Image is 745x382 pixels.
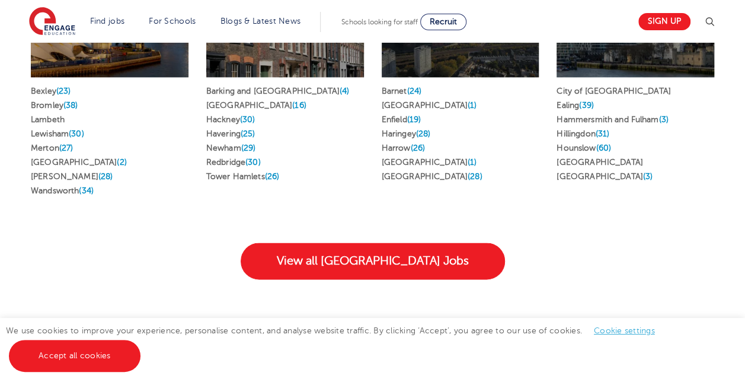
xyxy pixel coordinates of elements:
span: (16) [292,101,306,110]
span: (30) [69,129,84,138]
span: (25) [241,129,255,138]
a: Harrow(26) [382,144,425,152]
a: [PERSON_NAME](28) [31,172,113,181]
a: [GEOGRAPHIC_DATA](1) [382,158,477,167]
a: Enfield(19) [382,115,421,124]
a: Cookie settings [594,326,655,335]
a: Bromley(38) [31,101,78,110]
span: (1) [468,158,477,167]
a: Barking and [GEOGRAPHIC_DATA](4) [206,87,350,95]
span: (39) [579,101,594,110]
a: Hammersmith and Fulham(3) [557,115,669,124]
a: Recruit [420,14,466,30]
a: [GEOGRAPHIC_DATA] [557,158,642,167]
span: (28) [416,129,431,138]
a: Ealing(39) [557,101,593,110]
a: Wandsworth(34) [31,186,94,195]
a: Lewisham(30) [31,129,84,138]
span: (3) [643,172,653,181]
span: (28) [468,172,482,181]
span: (26) [410,144,425,152]
span: (2) [117,158,126,167]
span: (29) [241,144,256,152]
span: (38) [63,101,78,110]
a: Bexley(23) [31,87,71,95]
a: Sign up [638,13,690,30]
span: We use cookies to improve your experience, personalise content, and analyse website traffic. By c... [6,326,667,360]
a: [GEOGRAPHIC_DATA](16) [206,101,306,110]
span: (23) [56,87,71,95]
span: (30) [240,115,255,124]
span: (3) [658,115,668,124]
span: (27) [59,144,73,152]
a: [GEOGRAPHIC_DATA](3) [557,172,653,181]
a: Tower Hamlets(26) [206,172,279,181]
a: [GEOGRAPHIC_DATA](28) [382,172,482,181]
a: Hackney(30) [206,115,255,124]
img: Engage Education [29,7,75,37]
a: Lambeth [31,115,65,124]
span: Recruit [430,17,457,26]
a: Blogs & Latest News [220,17,301,26]
span: (26) [265,172,280,181]
span: Schools looking for staff [341,18,418,26]
a: Haringey(28) [382,129,431,138]
a: For Schools [149,17,196,26]
a: Redbridge(30) [206,158,261,167]
span: (34) [79,186,94,195]
span: (1) [468,101,477,110]
a: City of [GEOGRAPHIC_DATA] [557,87,671,95]
a: Hounslow(60) [557,144,611,152]
a: [GEOGRAPHIC_DATA](2) [31,158,127,167]
a: View all [GEOGRAPHIC_DATA] Jobs [241,243,505,279]
span: (31) [596,129,610,138]
a: Find jobs [90,17,125,26]
span: (28) [98,172,113,181]
span: (30) [245,158,261,167]
a: Merton(27) [31,144,73,152]
span: (60) [596,144,611,152]
span: (4) [340,87,349,95]
span: (19) [407,115,421,124]
a: Newham(29) [206,144,255,152]
a: Havering(25) [206,129,255,138]
a: Accept all cookies [9,340,140,372]
a: Hillingdon(31) [557,129,609,138]
span: (24) [407,87,421,95]
a: Barnet(24) [382,87,421,95]
a: [GEOGRAPHIC_DATA](1) [382,101,477,110]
